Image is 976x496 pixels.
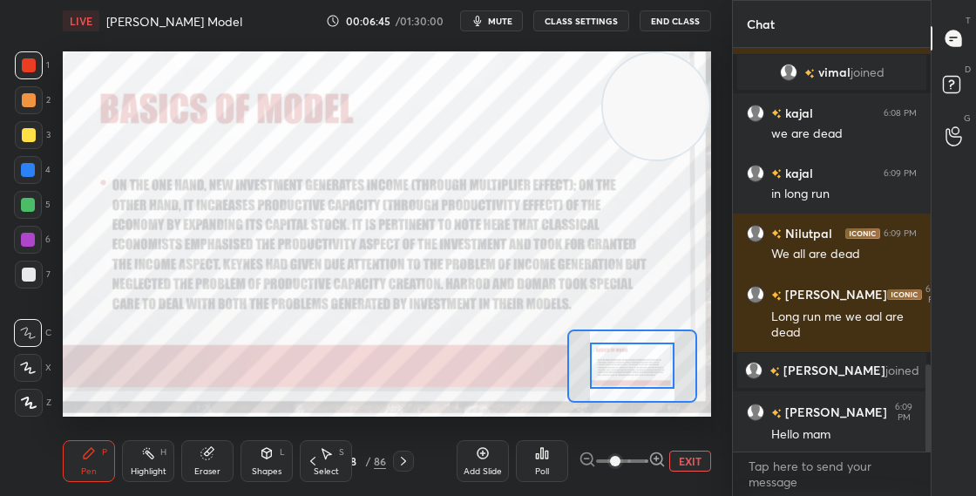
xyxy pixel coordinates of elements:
[747,286,764,303] img: default.png
[884,168,917,179] div: 6:09 PM
[63,10,99,31] div: LIVE
[339,448,344,457] div: S
[782,286,887,304] h6: [PERSON_NAME]
[102,448,107,457] div: P
[771,246,917,263] div: We all are dead
[884,228,917,239] div: 6:09 PM
[851,65,884,79] span: joined
[533,10,629,31] button: CLASS SETTINGS
[782,224,832,242] h6: Nilutpal
[745,362,762,379] img: default.png
[15,51,50,79] div: 1
[964,112,971,125] p: G
[15,86,51,114] div: 2
[782,104,813,122] h6: kajal
[845,228,880,239] img: iconic-dark.1390631f.png
[14,156,51,184] div: 4
[733,48,931,452] div: grid
[14,354,51,382] div: X
[81,467,97,476] div: Pen
[804,69,815,78] img: no-rating-badge.077c3623.svg
[771,186,917,203] div: in long run
[771,229,782,239] img: no-rating-badge.077c3623.svg
[669,451,711,472] button: EXIT
[771,109,782,119] img: no-rating-badge.077c3623.svg
[771,426,917,444] div: Hello mam
[818,65,851,79] span: vimal
[771,309,917,342] div: Long run me we aal are dead
[464,467,502,476] div: Add Slide
[782,164,813,182] h6: kajal
[771,126,917,143] div: we are dead
[747,105,764,122] img: default.png
[640,10,711,31] button: End Class
[771,291,782,301] img: no-rating-badge.077c3623.svg
[15,121,51,149] div: 3
[747,225,764,242] img: default.png
[747,165,764,182] img: default.png
[966,14,971,27] p: T
[344,456,362,466] div: 8
[15,261,51,289] div: 7
[887,289,922,300] img: iconic-dark.1390631f.png
[771,169,782,179] img: no-rating-badge.077c3623.svg
[965,63,971,76] p: D
[194,467,220,476] div: Eraser
[780,64,797,81] img: default.png
[14,226,51,254] div: 6
[733,1,789,47] p: Chat
[374,453,386,469] div: 86
[769,367,780,377] img: no-rating-badge.077c3623.svg
[747,404,764,421] img: default.png
[535,467,549,476] div: Poll
[314,467,339,476] div: Select
[160,448,166,457] div: H
[131,467,166,476] div: Highlight
[891,402,917,423] div: 6:09 PM
[885,364,919,377] span: joined
[14,319,51,347] div: C
[884,108,917,119] div: 6:08 PM
[488,15,512,27] span: mute
[280,448,285,457] div: L
[783,364,885,377] span: [PERSON_NAME]
[365,456,370,466] div: /
[14,191,51,219] div: 5
[460,10,523,31] button: mute
[782,404,887,422] h6: [PERSON_NAME]
[106,13,242,30] h4: [PERSON_NAME] Model
[252,467,281,476] div: Shapes
[15,389,51,417] div: Z
[771,409,782,418] img: no-rating-badge.077c3623.svg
